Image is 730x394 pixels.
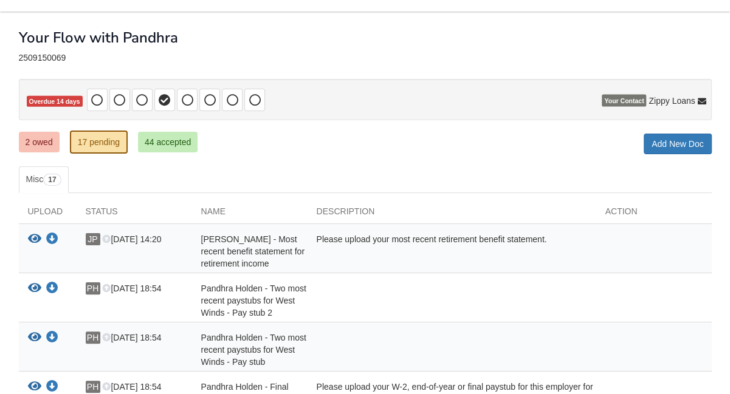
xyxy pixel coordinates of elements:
[70,131,128,154] a: 17 pending
[649,95,695,107] span: Zippy Loans
[19,132,60,152] a: 2 owed
[28,381,41,393] button: View Pandhra Holden - Final Paystub for 2024 or W2 for 2024 for West Winds
[138,132,198,152] a: 44 accepted
[308,233,596,270] div: Please upload your most recent retirement benefit statement.
[86,331,100,344] span: PH
[201,284,306,318] span: Pandhra Holden - Two most recent paystubs for West Winds - Pay stub 2
[27,96,83,107] span: Overdue 14 days
[102,333,161,342] span: [DATE] 18:54
[86,381,100,393] span: PH
[46,382,58,392] a: Download Pandhra Holden - Final Paystub for 2024 or W2 for 2024 for West Winds
[192,205,308,223] div: Name
[201,333,306,367] span: Pandhra Holden - Two most recent paystubs for West Winds - Pay stub
[644,134,712,154] a: Add New Doc
[77,205,192,223] div: Status
[19,205,77,223] div: Upload
[308,205,596,223] div: Description
[102,234,161,244] span: [DATE] 14:20
[86,233,100,245] span: JP
[28,282,41,295] button: View Pandhra Holden - Two most recent paystubs for West Winds - Pay stub 2
[19,30,178,46] h1: Your Flow with Pandhra
[596,205,712,223] div: Action
[43,174,61,186] span: 17
[46,284,58,294] a: Download Pandhra Holden - Two most recent paystubs for West Winds - Pay stub 2
[102,284,161,293] span: [DATE] 18:54
[19,166,69,193] a: Misc
[602,95,646,107] span: Your Contact
[28,331,41,344] button: View Pandhra Holden - Two most recent paystubs for West Winds - Pay stub
[102,382,161,392] span: [DATE] 18:54
[19,53,712,63] div: 2509150069
[86,282,100,294] span: PH
[46,235,58,245] a: Download John Phegley - Most recent benefit statement for retirement income
[28,233,41,246] button: View John Phegley - Most recent benefit statement for retirement income
[201,234,305,268] span: [PERSON_NAME] - Most recent benefit statement for retirement income
[46,333,58,343] a: Download Pandhra Holden - Two most recent paystubs for West Winds - Pay stub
